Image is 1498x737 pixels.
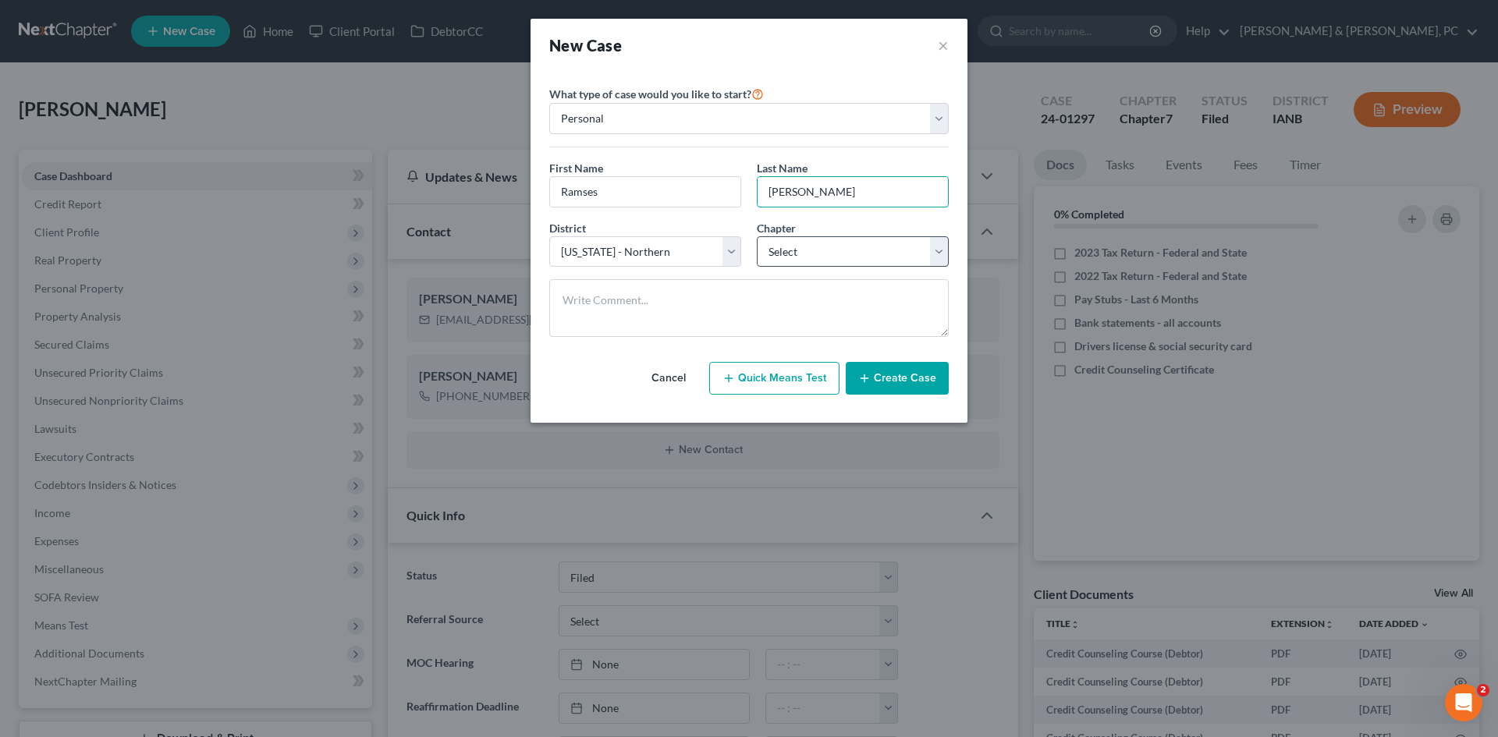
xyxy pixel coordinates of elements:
button: × [938,34,949,56]
button: Create Case [846,362,949,395]
span: 2 [1477,684,1489,696]
span: District [549,221,586,235]
button: Cancel [634,363,703,394]
label: What type of case would you like to start? [549,84,764,103]
input: Enter First Name [550,177,740,207]
span: Chapter [757,221,796,235]
span: First Name [549,161,603,175]
span: Last Name [757,161,808,175]
iframe: Intercom live chat [1445,684,1482,721]
input: Enter Last Name [758,177,948,207]
button: Quick Means Test [709,362,840,395]
strong: New Case [549,36,622,55]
